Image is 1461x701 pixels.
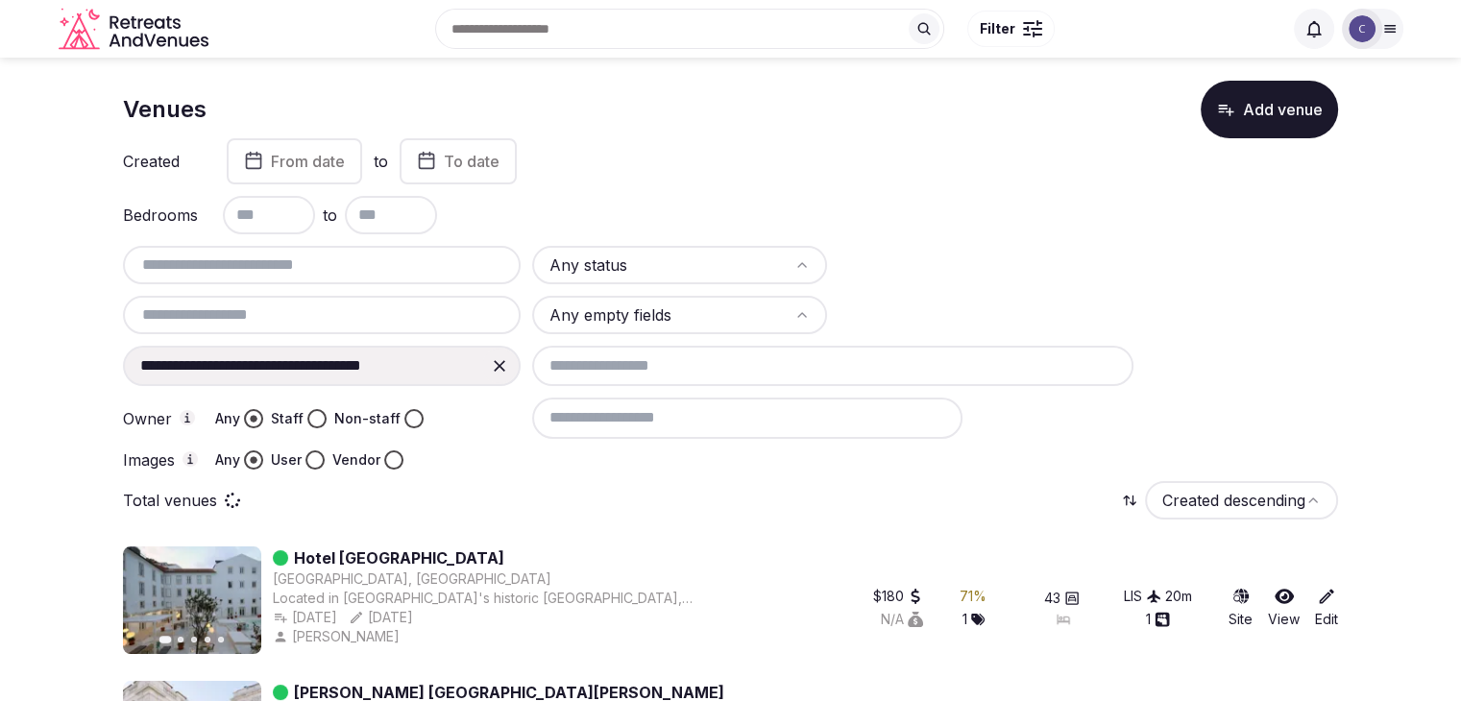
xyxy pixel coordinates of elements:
label: Vendor [332,450,380,470]
a: View [1268,587,1300,629]
a: Site [1229,587,1253,629]
svg: Retreats and Venues company logo [59,8,212,51]
button: [GEOGRAPHIC_DATA], [GEOGRAPHIC_DATA] [273,569,551,589]
p: Total venues [123,490,217,511]
button: 1 [962,610,985,629]
button: LIS [1124,587,1161,606]
span: 43 [1044,589,1060,608]
button: Go to slide 1 [159,636,172,643]
button: Images [183,451,198,467]
img: Featured image for Hotel Convento do Salvador [123,546,261,654]
label: Created [123,154,200,169]
button: 71% [960,587,986,606]
img: Catherine Mesina [1349,15,1376,42]
a: Visit the homepage [59,8,212,51]
button: From date [227,138,362,184]
label: Any [215,450,240,470]
div: 71 % [960,587,986,606]
button: Go to slide 3 [191,637,197,642]
label: Bedrooms [123,207,200,223]
button: 43 [1044,589,1080,608]
label: Non-staff [334,409,401,428]
a: Hotel [GEOGRAPHIC_DATA] [294,546,504,569]
label: to [374,151,388,172]
label: Images [123,451,200,469]
button: $180 [873,587,923,606]
button: Filter [967,11,1055,47]
button: 20m [1165,587,1192,606]
h1: Venues [123,93,207,126]
label: Any [215,409,240,428]
button: Owner [180,410,195,425]
button: [DATE] [349,608,413,627]
span: Filter [980,19,1015,38]
button: N/A [881,610,923,629]
div: Located in [GEOGRAPHIC_DATA]'s historic [GEOGRAPHIC_DATA], [GEOGRAPHIC_DATA] combines contemporar... [273,589,812,608]
span: From date [271,152,345,171]
label: User [271,450,302,470]
button: To date [400,138,517,184]
button: [PERSON_NAME] [273,627,403,646]
div: 20 m [1165,587,1192,606]
button: [DATE] [273,608,337,627]
label: Owner [123,410,200,427]
button: Go to slide 4 [205,637,210,642]
a: Edit [1315,587,1338,629]
span: to [323,204,337,227]
label: Staff [271,409,304,428]
button: Go to slide 2 [178,637,183,642]
button: 1 [1146,610,1170,629]
span: To date [444,152,499,171]
button: Add venue [1201,81,1338,138]
button: Go to slide 5 [218,637,224,642]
